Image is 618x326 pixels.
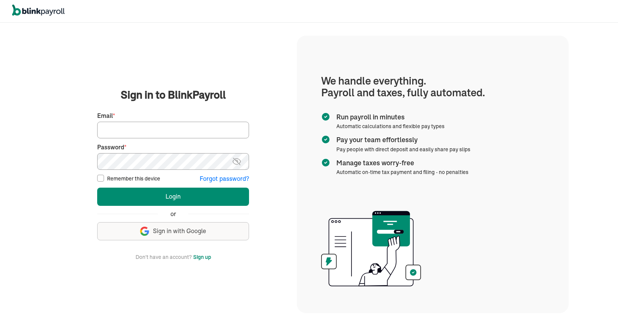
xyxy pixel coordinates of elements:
[336,146,470,153] span: Pay people with direct deposit and easily share pay slips
[136,252,192,262] span: Don't have an account?
[107,175,160,182] label: Remember this device
[321,75,544,99] h1: We handle everything. Payroll and taxes, fully automated.
[336,123,445,130] span: Automatic calculations and flexible pay types
[336,112,441,122] span: Run payroll in minutes
[193,252,211,262] button: Sign up
[336,158,465,168] span: Manage taxes worry-free
[153,227,206,235] span: Sign in with Google
[321,208,421,289] img: illustration
[321,158,330,167] img: checkmark
[140,227,149,236] img: google
[336,169,468,176] span: Automatic on-time tax payment and filing - no penalties
[232,157,241,166] img: eye
[121,87,226,102] span: Sign in to BlinkPayroll
[200,174,249,183] button: Forgot password?
[97,222,249,240] button: Sign in with Google
[321,135,330,144] img: checkmark
[97,122,249,138] input: Your email address
[336,135,467,145] span: Pay your team effortlessly
[321,112,330,121] img: checkmark
[97,143,249,152] label: Password
[97,188,249,206] button: Login
[97,111,249,120] label: Email
[170,210,176,218] span: or
[12,5,65,16] img: logo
